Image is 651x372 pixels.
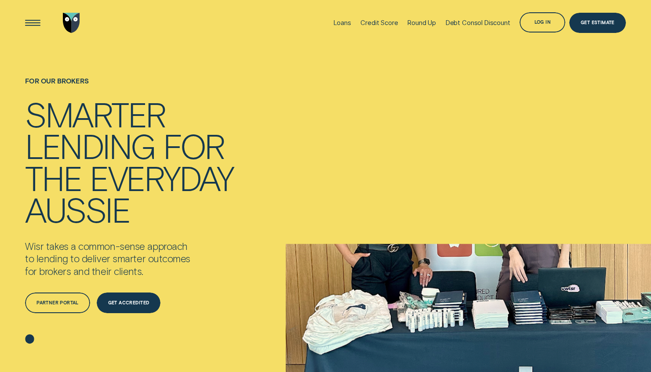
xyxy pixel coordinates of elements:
[22,13,43,33] button: Open Menu
[569,13,626,33] a: Get Estimate
[97,293,161,313] a: Get Accredited
[25,98,233,225] h4: Smarter lending for the everyday Aussie
[25,98,165,130] div: Smarter
[25,241,223,278] p: Wisr takes a common-sense approach to lending to deliver smarter outcomes for brokers and their c...
[25,77,233,98] h1: For Our Brokers
[25,130,155,161] div: lending
[63,13,80,33] img: Wisr
[446,19,510,27] div: Debt Consol Discount
[25,293,90,313] a: Partner Portal
[407,19,436,27] div: Round Up
[520,12,565,33] button: Log in
[360,19,398,27] div: Credit Score
[90,162,233,193] div: everyday
[25,193,130,225] div: Aussie
[25,162,81,193] div: the
[163,130,224,161] div: for
[334,19,351,27] div: Loans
